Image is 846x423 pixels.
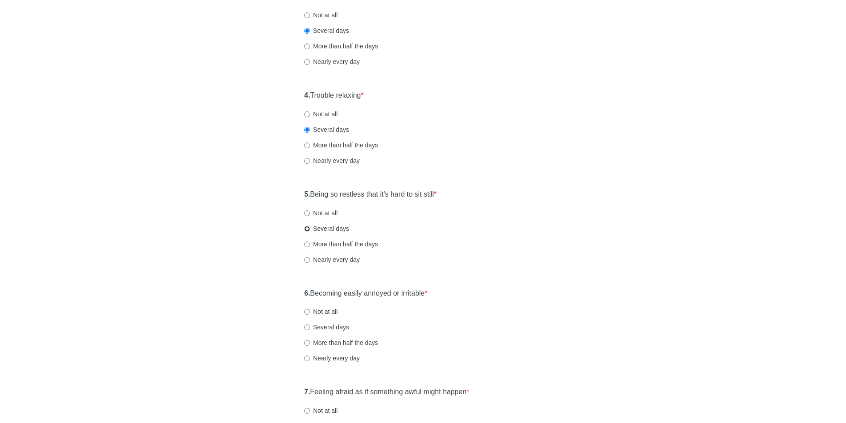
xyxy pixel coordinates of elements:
label: Nearly every day [304,354,360,363]
input: Several days [304,324,310,330]
input: Nearly every day [304,158,310,164]
label: Not at all [304,110,338,119]
label: Feeling afraid as if something awful might happen [304,387,469,397]
label: Not at all [304,406,338,415]
strong: 7. [304,388,310,395]
input: Nearly every day [304,257,310,263]
label: Several days [304,125,349,134]
label: Nearly every day [304,57,360,66]
input: Not at all [304,111,310,117]
input: Nearly every day [304,59,310,65]
label: Nearly every day [304,156,360,165]
strong: 5. [304,190,310,198]
label: Not at all [304,209,338,217]
label: More than half the days [304,240,378,249]
label: More than half the days [304,141,378,150]
strong: 6. [304,289,310,297]
input: More than half the days [304,241,310,247]
label: Several days [304,224,349,233]
input: Not at all [304,12,310,18]
label: Not at all [304,11,338,20]
input: Several days [304,226,310,232]
label: More than half the days [304,338,378,347]
label: Several days [304,323,349,332]
label: Trouble relaxing [304,91,364,101]
input: Several days [304,127,310,133]
input: More than half the days [304,142,310,148]
label: Nearly every day [304,255,360,264]
label: Not at all [304,307,338,316]
input: Not at all [304,210,310,216]
label: Being so restless that it's hard to sit still [304,190,437,200]
input: Several days [304,28,310,34]
input: Not at all [304,408,310,414]
input: More than half the days [304,43,310,49]
label: More than half the days [304,42,378,51]
input: More than half the days [304,340,310,346]
strong: 4. [304,91,310,99]
label: Becoming easily annoyed or irritable [304,289,428,299]
input: Nearly every day [304,356,310,361]
input: Not at all [304,309,310,315]
label: Several days [304,26,349,35]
